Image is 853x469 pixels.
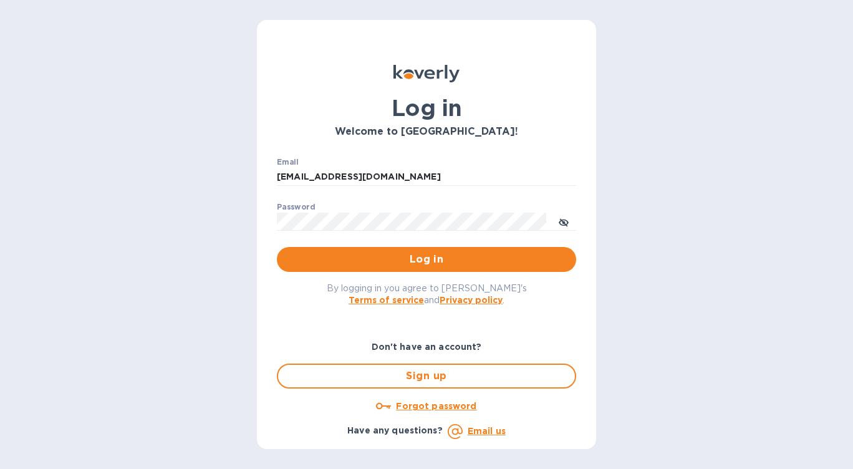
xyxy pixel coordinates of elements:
u: Forgot password [396,401,476,411]
input: Enter email address [277,168,576,186]
b: Have any questions? [347,425,443,435]
a: Email us [468,426,506,436]
a: Privacy policy [440,295,503,305]
b: Don't have an account? [372,342,482,352]
a: Terms of service [349,295,424,305]
span: Sign up [288,369,565,384]
label: Password [277,203,315,211]
h1: Log in [277,95,576,121]
img: Koverly [393,65,460,82]
button: Sign up [277,364,576,389]
label: Email [277,158,299,166]
button: Log in [277,247,576,272]
h3: Welcome to [GEOGRAPHIC_DATA]! [277,126,576,138]
span: Log in [287,252,566,267]
button: toggle password visibility [551,209,576,234]
span: By logging in you agree to [PERSON_NAME]'s and . [327,283,527,305]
